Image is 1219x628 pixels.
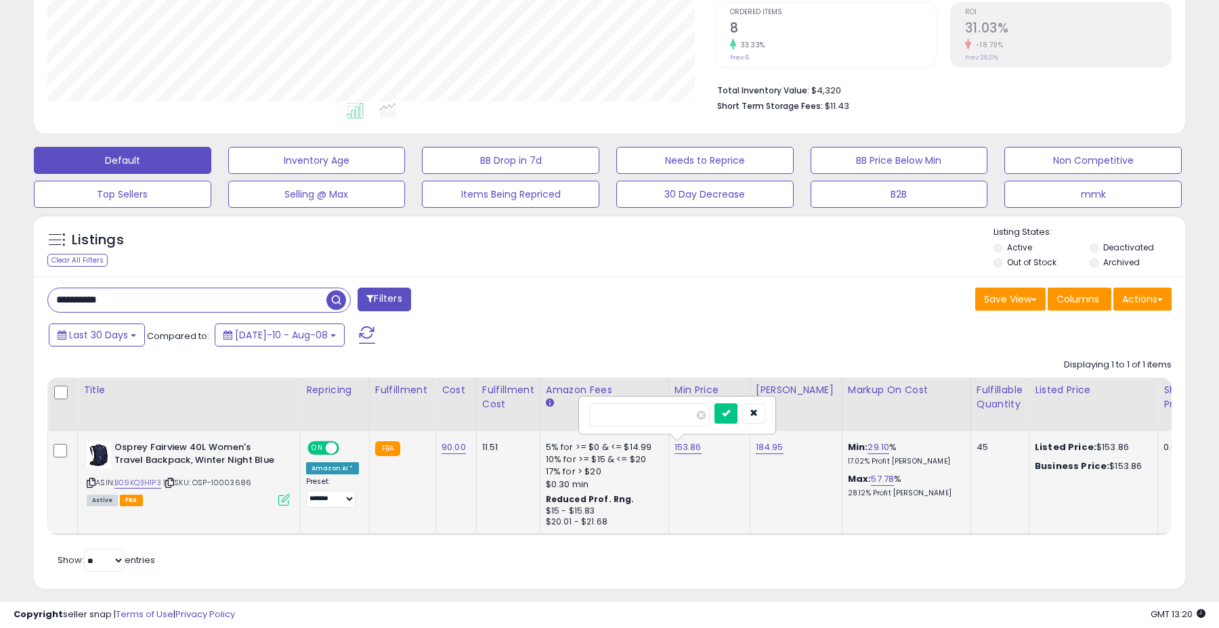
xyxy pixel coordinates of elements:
[717,85,809,96] b: Total Inventory Value:
[1113,288,1172,311] button: Actions
[730,9,936,16] span: Ordered Items
[422,181,599,208] button: Items Being Repriced
[1004,181,1182,208] button: mmk
[306,383,364,397] div: Repricing
[977,441,1019,453] div: 45
[717,100,823,112] b: Short Term Storage Fees:
[87,495,118,506] span: All listings currently available for purchase on Amazon
[69,328,128,342] span: Last 30 Days
[546,516,658,528] div: $20.01 - $21.68
[120,495,143,506] span: FBA
[47,254,108,267] div: Clear All Filters
[1035,383,1152,397] div: Listed Price
[442,383,471,397] div: Cost
[1004,147,1182,174] button: Non Competitive
[1035,459,1109,472] b: Business Price:
[546,478,658,491] div: $0.30 min
[848,472,872,485] b: Max:
[1064,359,1172,372] div: Displaying 1 to 1 of 1 items
[868,441,889,454] a: 29.10
[965,20,1171,39] h2: 31.03%
[1035,441,1147,453] div: $153.86
[1163,441,1186,453] div: 0.00
[175,608,235,621] a: Privacy Policy
[975,288,1046,311] button: Save View
[1035,441,1096,453] b: Listed Price:
[825,99,849,112] span: $11.43
[422,147,599,174] button: BB Drop in 7d
[730,20,936,39] h2: 8
[34,147,211,174] button: Default
[811,147,988,174] button: BB Price Below Min
[442,441,466,454] a: 90.00
[228,147,406,174] button: Inventory Age
[546,441,658,453] div: 5% for >= $0 & <= $14.99
[1056,292,1099,306] span: Columns
[965,53,998,62] small: Prev: 38.21%
[116,608,173,621] a: Terms of Use
[1035,460,1147,472] div: $153.86
[848,441,960,466] div: %
[87,441,290,504] div: ASIN:
[1048,288,1111,311] button: Columns
[114,477,161,489] a: B09KQ3H1P3
[87,441,111,468] img: 31C7OiiVA5L._SL40_.jpg
[848,473,960,498] div: %
[675,441,702,454] a: 153.86
[1007,256,1056,268] label: Out of Stock
[848,457,960,466] p: 17.02% Profit [PERSON_NAME]
[848,489,960,498] p: 28.12% Profit [PERSON_NAME]
[358,288,410,311] button: Filters
[546,397,554,409] small: Amazon Fees.
[993,226,1184,239] p: Listing States:
[546,466,658,478] div: 17% for > $20
[717,81,1161,97] li: $4,320
[848,383,965,397] div: Markup on Cost
[375,441,400,456] small: FBA
[1103,256,1140,268] label: Archived
[375,383,430,397] div: Fulfillment
[163,477,251,488] span: | SKU: OSP-10003686
[965,9,1171,16] span: ROI
[114,441,279,470] b: Osprey Fairview 40L Women's Travel Backpack, Winter Night Blue
[72,231,124,250] h5: Listings
[14,608,235,621] div: seller snap | |
[147,330,209,342] span: Compared to:
[756,383,836,397] div: [PERSON_NAME]
[14,608,63,621] strong: Copyright
[228,181,406,208] button: Selling @ Max
[1163,383,1191,411] div: Ship Price
[848,441,868,453] b: Min:
[482,441,530,453] div: 11.51
[616,181,794,208] button: 30 Day Decrease
[546,383,663,397] div: Amazon Fees
[546,506,658,517] div: $15 - $15.83
[34,181,211,208] button: Top Sellers
[83,383,295,397] div: Title
[58,554,155,566] span: Show: entries
[1151,608,1205,621] span: 2025-09-8 13:20 GMT
[675,383,744,397] div: Min Price
[215,323,345,346] button: [DATE]-10 - Aug-08
[1103,242,1154,253] label: Deactivated
[482,383,534,411] div: Fulfillment Cost
[306,462,359,474] div: Amazon AI *
[309,443,326,454] span: ON
[871,472,894,486] a: 57.78
[736,40,765,50] small: 33.33%
[971,40,1004,50] small: -18.79%
[306,477,359,508] div: Preset:
[235,328,328,342] span: [DATE]-10 - Aug-08
[811,181,988,208] button: B2B
[49,323,145,346] button: Last 30 Days
[1007,242,1032,253] label: Active
[842,378,970,431] th: The percentage added to the cost of goods (COGS) that forms the calculator for Min & Max prices.
[546,453,658,466] div: 10% for >= $15 & <= $20
[546,493,635,505] b: Reduced Prof. Rng.
[977,383,1023,411] div: Fulfillable Quantity
[616,147,794,174] button: Needs to Reprice
[730,53,749,62] small: Prev: 6
[756,441,784,454] a: 184.95
[337,443,359,454] span: OFF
